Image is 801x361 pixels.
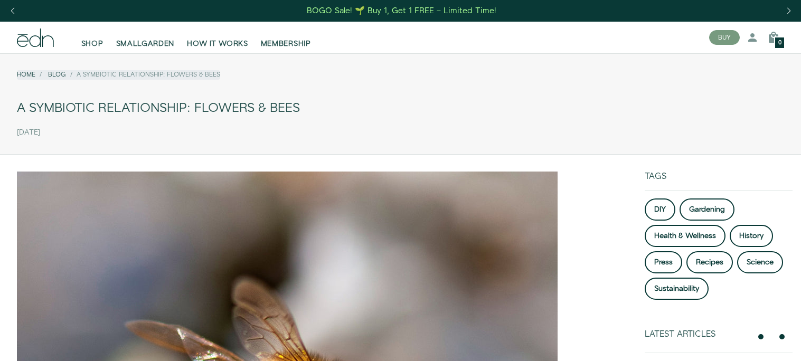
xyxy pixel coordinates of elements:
a: HOW IT WORKS [181,26,254,49]
time: [DATE] [17,128,40,137]
a: Sustainability [645,278,709,300]
nav: breadcrumbs [17,70,220,79]
span: SMALLGARDEN [116,39,175,49]
a: SHOP [75,26,110,49]
a: Blog [48,70,66,79]
div: Latest Articles [645,329,750,339]
span: MEMBERSHIP [261,39,311,49]
a: Health & Wellness [645,225,725,247]
a: Science [737,251,783,273]
a: Press [645,251,682,273]
a: Home [17,70,35,79]
a: Recipes [686,251,733,273]
a: History [730,225,773,247]
a: DIY [645,198,675,221]
span: HOW IT WORKS [187,39,248,49]
div: A Symbiotic Relationship: Flowers & Bees [17,97,784,120]
iframe: Opens a widget where you can find more information [721,329,790,356]
button: BUY [709,30,740,45]
a: SMALLGARDEN [110,26,181,49]
span: 0 [778,40,781,46]
a: MEMBERSHIP [255,26,317,49]
span: SHOP [81,39,103,49]
div: Tags [645,172,793,190]
div: BOGO Sale! 🌱 Buy 1, Get 1 FREE – Limited Time! [307,5,496,16]
a: Gardening [680,198,734,221]
li: A Symbiotic Relationship: Flowers & Bees [66,70,220,79]
a: BOGO Sale! 🌱 Buy 1, Get 1 FREE – Limited Time! [306,3,497,19]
